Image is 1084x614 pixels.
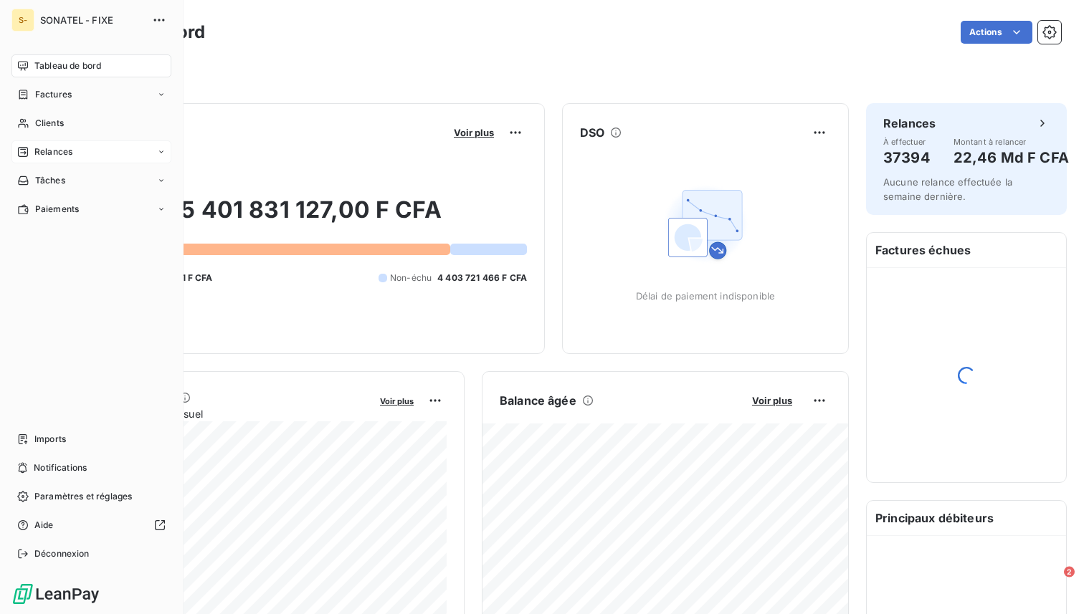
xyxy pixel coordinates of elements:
a: Clients [11,112,171,135]
img: Empty state [660,178,751,270]
span: SONATEL - FIXE [40,14,143,26]
span: Clients [35,117,64,130]
h6: Relances [883,115,936,132]
span: Voir plus [752,395,792,406]
span: Factures [35,88,72,101]
h6: DSO [580,124,604,141]
iframe: Intercom live chat [1035,565,1070,600]
a: Imports [11,428,171,451]
h2: 25 401 831 127,00 F CFA [81,196,527,239]
button: Actions [961,21,1032,44]
span: Paiements [35,203,79,216]
a: Relances [11,140,171,163]
span: Voir plus [454,127,494,138]
h6: Principaux débiteurs [867,501,1066,535]
span: Relances [34,145,72,158]
div: S- [11,9,34,32]
h6: Factures échues [867,233,1066,267]
span: Notifications [34,461,87,474]
span: Délai de paiement indisponible [636,290,776,302]
span: Aide [34,519,54,532]
span: Aucune relance effectuée la semaine dernière. [883,176,1012,202]
a: Tableau de bord [11,54,171,77]
span: Paramètres et réglages [34,490,132,503]
button: Voir plus [450,126,498,139]
span: Tâches [35,174,65,187]
h6: Balance âgée [500,392,576,409]
img: Logo LeanPay [11,582,100,605]
span: À effectuer [883,138,931,146]
a: Factures [11,83,171,106]
span: Chiffre d'affaires mensuel [81,406,370,421]
a: Paramètres et réglages [11,485,171,508]
h4: 22,46 Md F CFA [954,146,1069,169]
span: Imports [34,433,66,446]
span: Voir plus [380,396,414,406]
a: Paiements [11,198,171,221]
a: Aide [11,514,171,537]
a: Tâches [11,169,171,192]
span: 2 [1065,565,1076,577]
h4: 37394 [883,146,931,169]
span: Déconnexion [34,547,90,560]
button: Voir plus [376,394,418,407]
span: 4 403 721 466 F CFA [437,272,527,284]
span: Non-échu [390,272,432,284]
button: Voir plus [748,394,797,407]
span: Tableau de bord [34,59,101,72]
span: Montant à relancer [954,138,1069,146]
